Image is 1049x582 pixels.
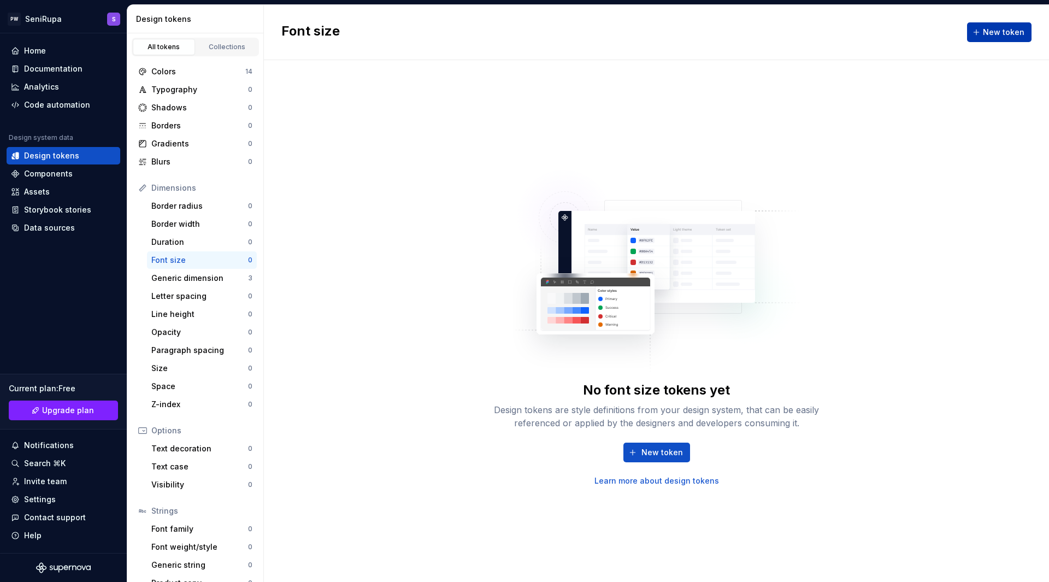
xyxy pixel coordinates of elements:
button: PWSeniRupaS [2,7,125,31]
div: 14 [245,67,252,76]
div: Colors [151,66,245,77]
div: 3 [248,274,252,283]
a: Generic dimension3 [147,269,257,287]
a: Documentation [7,60,120,78]
div: Blurs [151,156,248,167]
div: Current plan : Free [9,383,118,394]
div: Font weight/style [151,542,248,552]
button: Notifications [7,437,120,454]
div: 0 [248,292,252,301]
a: Duration0 [147,233,257,251]
div: SeniRupa [25,14,62,25]
div: Text decoration [151,443,248,454]
div: 0 [248,139,252,148]
a: Borders0 [134,117,257,134]
div: 0 [248,561,252,569]
div: Design tokens [136,14,259,25]
a: Z-index0 [147,396,257,413]
a: Shadows0 [134,99,257,116]
div: 0 [248,543,252,551]
a: Design tokens [7,147,120,164]
div: Letter spacing [151,291,248,302]
a: Border width0 [147,215,257,233]
div: Help [24,530,42,541]
div: Contact support [24,512,86,523]
button: Search ⌘K [7,455,120,472]
div: S [112,15,116,23]
div: 0 [248,346,252,355]
div: 0 [248,462,252,471]
div: Generic string [151,560,248,571]
a: Gradients0 [134,135,257,152]
div: Font size [151,255,248,266]
div: 0 [248,256,252,264]
a: Analytics [7,78,120,96]
a: Size0 [147,360,257,377]
div: Design system data [9,133,73,142]
a: Learn more about design tokens [594,475,719,486]
a: Paragraph spacing0 [147,342,257,359]
a: Typography0 [134,81,257,98]
div: Font family [151,524,248,534]
div: Home [24,45,46,56]
a: Text decoration0 [147,440,257,457]
div: Opacity [151,327,248,338]
a: Colors14 [134,63,257,80]
a: Font family0 [147,520,257,538]
div: Size [151,363,248,374]
h2: Font size [281,22,340,42]
button: Contact support [7,509,120,526]
div: Notifications [24,440,74,451]
a: Code automation [7,96,120,114]
div: Shadows [151,102,248,113]
div: No font size tokens yet [583,381,730,399]
div: Borders [151,120,248,131]
div: Design tokens are style definitions from your design system, that can be easily referenced or app... [482,403,832,430]
div: 0 [248,364,252,373]
div: Settings [24,494,56,505]
div: 0 [248,121,252,130]
a: Assets [7,183,120,201]
a: Font weight/style0 [147,538,257,556]
div: 0 [248,382,252,391]
div: Invite team [24,476,67,487]
div: 0 [248,220,252,228]
div: 0 [248,525,252,533]
div: 0 [248,480,252,489]
span: New token [983,27,1024,38]
div: 0 [248,328,252,337]
div: Analytics [24,81,59,92]
div: Documentation [24,63,82,74]
div: Typography [151,84,248,95]
div: Line height [151,309,248,320]
a: Border radius0 [147,197,257,215]
div: 0 [248,157,252,166]
div: Text case [151,461,248,472]
div: Code automation [24,99,90,110]
div: 0 [248,310,252,319]
a: Font size0 [147,251,257,269]
div: 0 [248,400,252,409]
div: 0 [248,85,252,94]
a: Space0 [147,378,257,395]
div: Data sources [24,222,75,233]
div: Components [24,168,73,179]
div: PW [8,13,21,26]
a: Settings [7,491,120,508]
a: Visibility0 [147,476,257,493]
a: Line height0 [147,305,257,323]
a: Data sources [7,219,120,237]
a: Letter spacing0 [147,287,257,305]
div: Storybook stories [24,204,91,215]
div: Options [151,425,252,436]
div: Design tokens [24,150,79,161]
a: Opacity0 [147,324,257,341]
svg: Supernova Logo [36,562,91,573]
div: Collections [200,43,255,51]
span: Upgrade plan [42,405,94,416]
div: Paragraph spacing [151,345,248,356]
a: Generic string0 [147,556,257,574]
a: Components [7,165,120,183]
button: Help [7,527,120,544]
